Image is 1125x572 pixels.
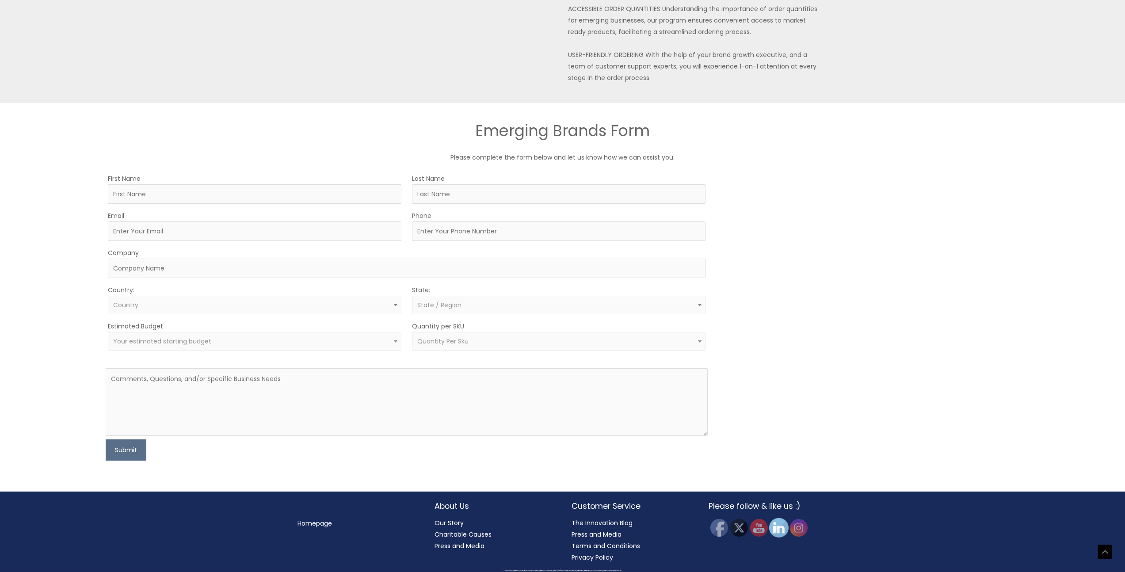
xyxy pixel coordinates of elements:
span: Country [113,301,138,309]
h2: Emerging Brands Form [297,121,828,141]
nav: About Us [435,517,554,552]
label: Country: [108,286,134,294]
h2: About Us [435,500,554,512]
img: Facebook [710,519,728,537]
a: Press and Media [572,530,622,539]
label: State: [412,286,430,294]
h2: Please follow & like us :) [709,500,828,512]
div: All material on this Website, including design, text, images, logos and sounds, are owned by Cosm... [15,570,1110,571]
input: Last Name [412,184,706,204]
input: Company Name [108,259,706,278]
input: First Name [108,184,401,204]
a: The Innovation Blog [572,519,633,527]
span: Your estimated starting budget [113,337,211,346]
input: Enter Your Email [108,221,401,241]
button: Submit [106,439,146,461]
a: Terms and Conditions [572,541,640,550]
span: Quantity Per Sku [417,337,469,346]
label: Company [108,248,139,257]
label: First Name [108,174,141,183]
a: Our Story [435,519,464,527]
span: State / Region [417,301,461,309]
p: Please complete the form below and let us know how we can assist you. [297,152,828,163]
label: Last Name [412,174,445,183]
label: Phone [412,211,431,220]
a: Press and Media [435,541,484,550]
a: Homepage [297,519,332,528]
h2: Customer Service [572,500,691,512]
label: Quantity per SKU [412,322,464,331]
label: Email [108,211,124,220]
div: Copyright © 2025 [15,569,1110,570]
nav: Customer Service [572,517,691,563]
input: Enter Your Phone Number [412,221,706,241]
a: Privacy Policy [572,553,613,562]
label: Estimated Budget [108,322,163,331]
nav: Menu [297,518,417,529]
a: Charitable Causes [435,530,492,539]
img: Twitter [730,519,748,537]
